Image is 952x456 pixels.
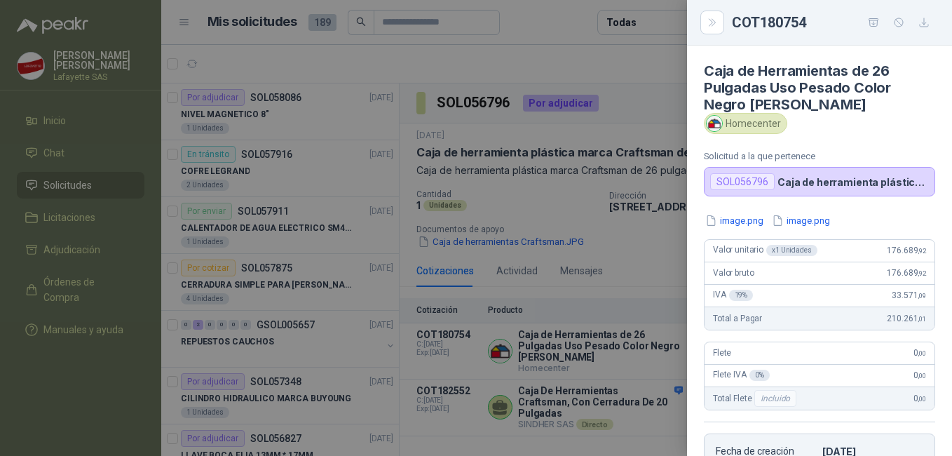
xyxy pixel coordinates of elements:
[710,173,775,190] div: SOL056796
[707,116,722,131] img: Company Logo
[754,390,796,407] div: Incluido
[918,395,926,403] span: ,00
[713,390,799,407] span: Total Flete
[918,247,926,255] span: ,92
[704,62,935,113] h4: Caja de Herramientas de 26 Pulgadas Uso Pesado Color Negro [PERSON_NAME]
[913,394,926,403] span: 0
[770,213,831,228] button: image.png
[918,315,926,323] span: ,01
[749,370,770,381] div: 0 %
[704,151,935,161] p: Solicitud a la que pertenece
[732,11,935,34] div: COT180754
[892,290,926,300] span: 33.571
[704,213,765,228] button: image.png
[704,14,721,31] button: Close
[713,370,770,381] span: Flete IVA
[713,290,753,301] span: IVA
[887,246,926,255] span: 176.689
[913,348,926,358] span: 0
[704,113,787,134] div: Homecenter
[918,372,926,380] span: ,00
[887,314,926,323] span: 210.261
[918,269,926,277] span: ,92
[713,245,817,256] span: Valor unitario
[918,292,926,300] span: ,09
[713,314,762,323] span: Total a Pagar
[713,348,731,358] span: Flete
[766,245,817,256] div: x 1 Unidades
[887,268,926,278] span: 176.689
[777,176,929,188] p: Caja de herramienta plástica marca Craftsman de 26 pulgadas color rojo y nego
[918,349,926,357] span: ,00
[913,370,926,380] span: 0
[729,290,754,301] div: 19 %
[713,268,754,278] span: Valor bruto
